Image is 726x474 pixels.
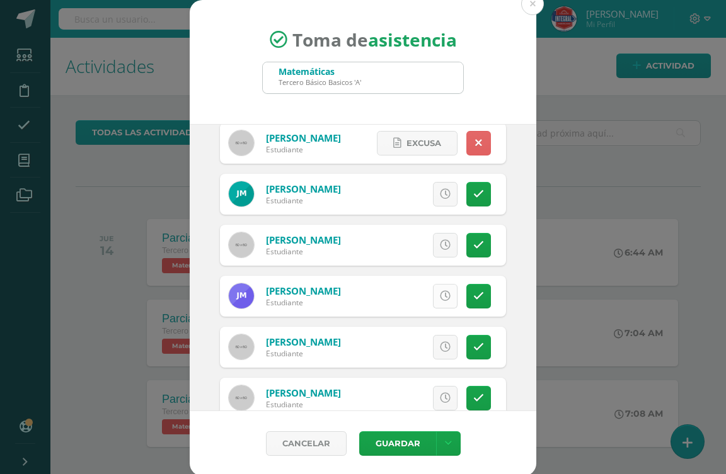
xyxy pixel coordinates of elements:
[266,297,341,308] div: Estudiante
[263,62,463,93] input: Busca un grado o sección aquí...
[266,399,341,410] div: Estudiante
[406,132,441,155] span: Excusa
[373,285,408,308] span: Excusa
[229,232,254,257] img: 60x60
[229,130,254,155] img: 60x60
[373,387,408,410] span: Excusa
[292,28,457,52] span: Toma de
[266,132,341,144] a: [PERSON_NAME]
[279,65,361,77] div: Matemáticas
[373,336,408,359] span: Excusa
[266,285,341,297] a: [PERSON_NAME]
[266,183,341,195] a: [PERSON_NAME]
[373,183,408,206] span: Excusa
[359,431,436,456] button: Guardar
[377,131,458,155] a: Excusa
[266,144,341,155] div: Estudiante
[266,234,341,246] a: [PERSON_NAME]
[229,181,254,206] img: f73784fafe21b8d210dd88d5f8c02fbe.png
[266,387,341,399] a: [PERSON_NAME]
[266,195,341,206] div: Estudiante
[368,28,457,52] strong: asistencia
[266,348,341,359] div: Estudiante
[279,77,361,87] div: Tercero Básico Basicos 'A'
[266,431,347,456] a: Cancelar
[266,246,341,257] div: Estudiante
[229,283,254,308] img: eba1904928a02f6d5862c8df4177bffe.png
[266,336,341,348] a: [PERSON_NAME]
[373,234,408,257] span: Excusa
[229,334,254,359] img: 60x60
[229,385,254,410] img: 60x60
